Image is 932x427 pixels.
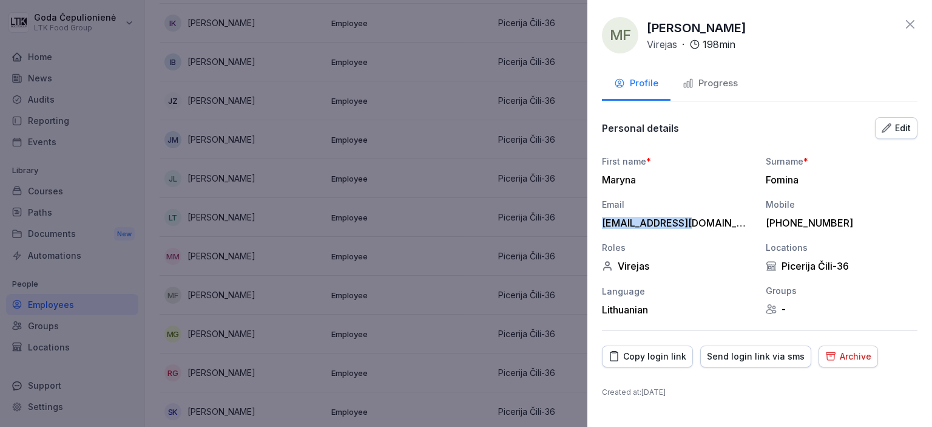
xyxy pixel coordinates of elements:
[609,350,686,363] div: Copy login link
[647,19,746,37] p: [PERSON_NAME]
[766,284,917,297] div: Groups
[602,217,748,229] div: [EMAIL_ADDRESS][DOMAIN_NAME]
[683,77,738,91] div: Progress
[882,121,911,135] div: Edit
[766,174,911,186] div: Fomina
[825,350,871,363] div: Archive
[602,68,670,101] button: Profile
[875,117,917,139] button: Edit
[602,17,638,53] div: MF
[766,217,911,229] div: [PHONE_NUMBER]
[614,77,658,91] div: Profile
[670,68,750,101] button: Progress
[703,37,735,52] p: 198 min
[707,350,805,363] div: Send login link via sms
[602,174,748,186] div: Maryna
[766,303,917,315] div: -
[602,122,679,134] p: Personal details
[602,285,754,298] div: Language
[602,260,754,272] div: Virejas
[602,241,754,254] div: Roles
[647,37,735,52] div: ·
[819,346,878,367] button: Archive
[602,198,754,211] div: Email
[766,155,917,168] div: Surname
[602,304,754,316] div: Lithuanian
[602,346,693,367] button: Copy login link
[602,387,917,398] p: Created at : [DATE]
[766,241,917,254] div: Locations
[700,346,811,367] button: Send login link via sms
[766,198,917,211] div: Mobile
[602,155,754,168] div: First name
[647,37,677,52] p: Virejas
[766,260,917,272] div: Picerija Čili-36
